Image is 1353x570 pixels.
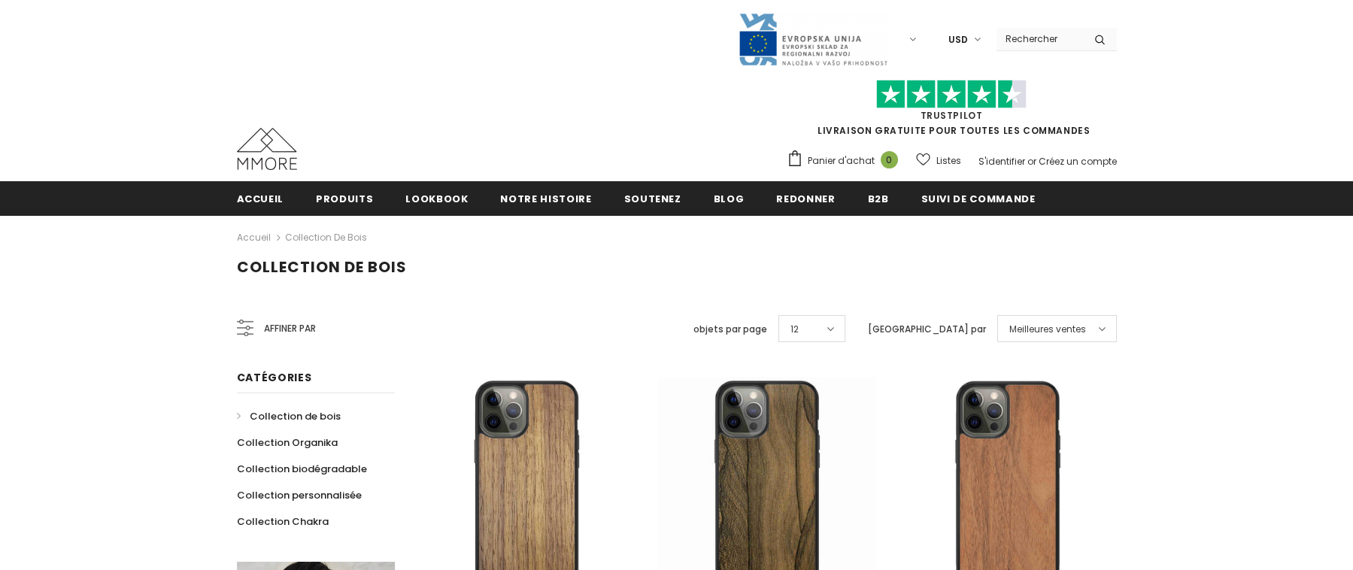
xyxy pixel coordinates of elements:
[500,181,591,215] a: Notre histoire
[500,192,591,206] span: Notre histoire
[808,153,875,168] span: Panier d'achat
[264,320,316,337] span: Affiner par
[624,181,681,215] a: soutenez
[776,192,835,206] span: Redonner
[237,370,312,385] span: Catégories
[237,514,329,529] span: Collection Chakra
[936,153,961,168] span: Listes
[921,181,1036,215] a: Suivi de commande
[237,128,297,170] img: Cas MMORE
[316,192,373,206] span: Produits
[738,12,888,67] img: Javni Razpis
[237,508,329,535] a: Collection Chakra
[921,109,983,122] a: TrustPilot
[237,435,338,450] span: Collection Organika
[916,147,961,174] a: Listes
[787,86,1117,137] span: LIVRAISON GRATUITE POUR TOUTES LES COMMANDES
[1009,322,1086,337] span: Meilleures ventes
[714,192,745,206] span: Blog
[868,181,889,215] a: B2B
[237,181,284,215] a: Accueil
[948,32,968,47] span: USD
[250,409,341,423] span: Collection de bois
[285,231,367,244] a: Collection de bois
[978,155,1025,168] a: S'identifier
[1027,155,1036,168] span: or
[693,322,767,337] label: objets par page
[237,429,338,456] a: Collection Organika
[237,456,367,482] a: Collection biodégradable
[868,192,889,206] span: B2B
[997,28,1083,50] input: Search Site
[876,80,1027,109] img: Faites confiance aux étoiles pilotes
[237,488,362,502] span: Collection personnalisée
[237,256,407,277] span: Collection de bois
[237,192,284,206] span: Accueil
[237,403,341,429] a: Collection de bois
[316,181,373,215] a: Produits
[237,482,362,508] a: Collection personnalisée
[868,322,986,337] label: [GEOGRAPHIC_DATA] par
[405,181,468,215] a: Lookbook
[714,181,745,215] a: Blog
[881,151,898,168] span: 0
[237,462,367,476] span: Collection biodégradable
[787,150,906,172] a: Panier d'achat 0
[237,229,271,247] a: Accueil
[921,192,1036,206] span: Suivi de commande
[1039,155,1117,168] a: Créez un compte
[624,192,681,206] span: soutenez
[776,181,835,215] a: Redonner
[790,322,799,337] span: 12
[738,32,888,45] a: Javni Razpis
[405,192,468,206] span: Lookbook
